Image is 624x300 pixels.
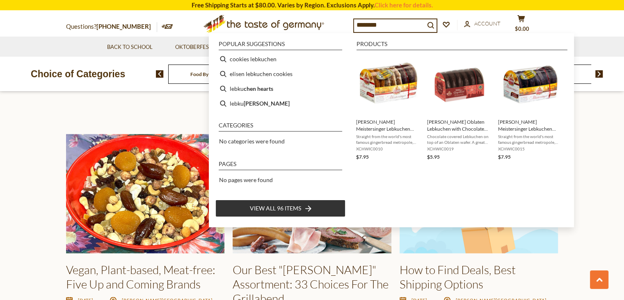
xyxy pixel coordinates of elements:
[215,52,345,67] li: cookies lebkuchen
[219,122,342,132] li: Categories
[498,134,562,145] span: Straight from the world's most famous gingerbread metropole, [GEOGRAPHIC_DATA], comes this delici...
[66,263,215,291] a: Vegan, Plant-based, Meat-free: Five Up and Coming Brands
[107,43,153,52] a: Back to School
[464,19,501,28] a: Account
[66,101,558,113] h3: From Our Blog
[215,81,345,96] li: lebkuchen hearts
[375,1,433,9] a: Click here for details.
[244,84,273,93] b: chen hearts
[219,161,342,170] li: Pages
[175,43,217,52] a: Oktoberfest
[498,154,511,160] span: $7.95
[427,134,491,145] span: Chocolate covered Lebkuchen on top of an Oblaten wafer. A great gift for Lebkuchen lovers made by...
[66,134,224,253] img: Vegan, Plant-based, Meat-free: Five Up and Coming Brands
[356,55,421,161] a: [PERSON_NAME] Meistersinger Lebkuchen Assorted min 20% Nuts 7ozStraight from the world's most fam...
[427,118,491,132] span: [PERSON_NAME] Oblaten Lebkuchen with Chocolate 14% Nuts, 7 oz
[498,55,562,161] a: [PERSON_NAME] Meistersinger Lebkuchen Dark Chocolate 20% Nuts, 7 ozStraight from the world's most...
[427,146,491,152] span: XCHWIC0019
[215,200,345,217] li: View all 96 items
[356,134,421,145] span: Straight from the world's most famous gingerbread metropole, [GEOGRAPHIC_DATA], comes this delici...
[427,55,491,161] a: Wicklein Oblaten Lebkuchen Chocolate 14% Nuts[PERSON_NAME] Oblaten Lebkuchen with Chocolate 14% N...
[96,23,151,30] a: [PHONE_NUMBER]
[250,204,301,213] span: View all 96 items
[209,33,574,228] div: Instant Search Results
[357,41,567,50] li: Products
[595,70,603,78] img: next arrow
[353,52,424,164] li: Wicklein Meistersinger Lebkuchen Assorted min 20% Nuts 7oz
[219,176,273,183] span: No pages were found
[400,263,516,291] a: How to Find Deals, Best Shipping Options
[356,118,421,132] span: [PERSON_NAME] Meistersinger Lebkuchen Assorted min 20% Nuts 7oz
[515,25,529,32] span: $0.00
[495,52,566,164] li: Wicklein Meistersinger Lebkuchen Dark Chocolate 20% Nuts, 7 oz
[356,146,421,152] span: XCHWIC0010
[66,21,157,32] p: Questions?
[215,96,345,111] li: lebkuchen spices
[424,52,495,164] li: Wicklein Oblaten Lebkuchen with Chocolate 14% Nuts, 7 oz
[498,118,562,132] span: [PERSON_NAME] Meistersinger Lebkuchen Dark Chocolate 20% Nuts, 7 oz
[356,154,369,160] span: $7.95
[244,99,290,108] b: [PERSON_NAME]
[427,154,440,160] span: $5.95
[190,71,229,77] a: Food By Category
[498,146,562,152] span: XCHWIC0015
[219,138,285,145] span: No categories were found
[474,20,501,27] span: Account
[215,67,345,81] li: elisen lebkuchen cookies
[430,55,489,115] img: Wicklein Oblaten Lebkuchen Chocolate 14% Nuts
[219,41,342,50] li: Popular suggestions
[509,15,534,35] button: $0.00
[156,70,164,78] img: previous arrow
